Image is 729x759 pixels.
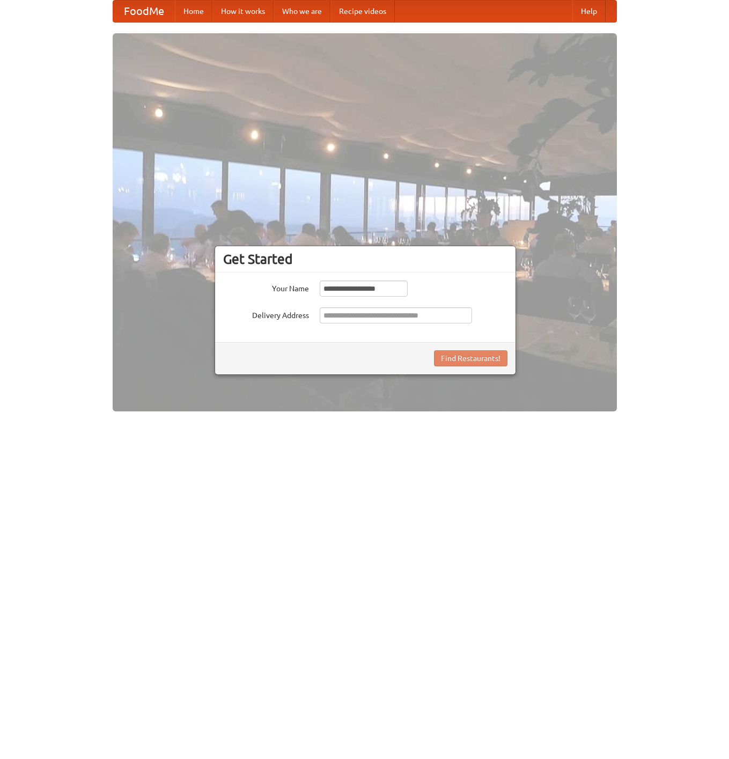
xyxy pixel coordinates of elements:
[330,1,395,22] a: Recipe videos
[113,1,175,22] a: FoodMe
[212,1,274,22] a: How it works
[274,1,330,22] a: Who we are
[175,1,212,22] a: Home
[223,307,309,321] label: Delivery Address
[223,281,309,294] label: Your Name
[223,251,507,267] h3: Get Started
[434,350,507,366] button: Find Restaurants!
[572,1,606,22] a: Help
